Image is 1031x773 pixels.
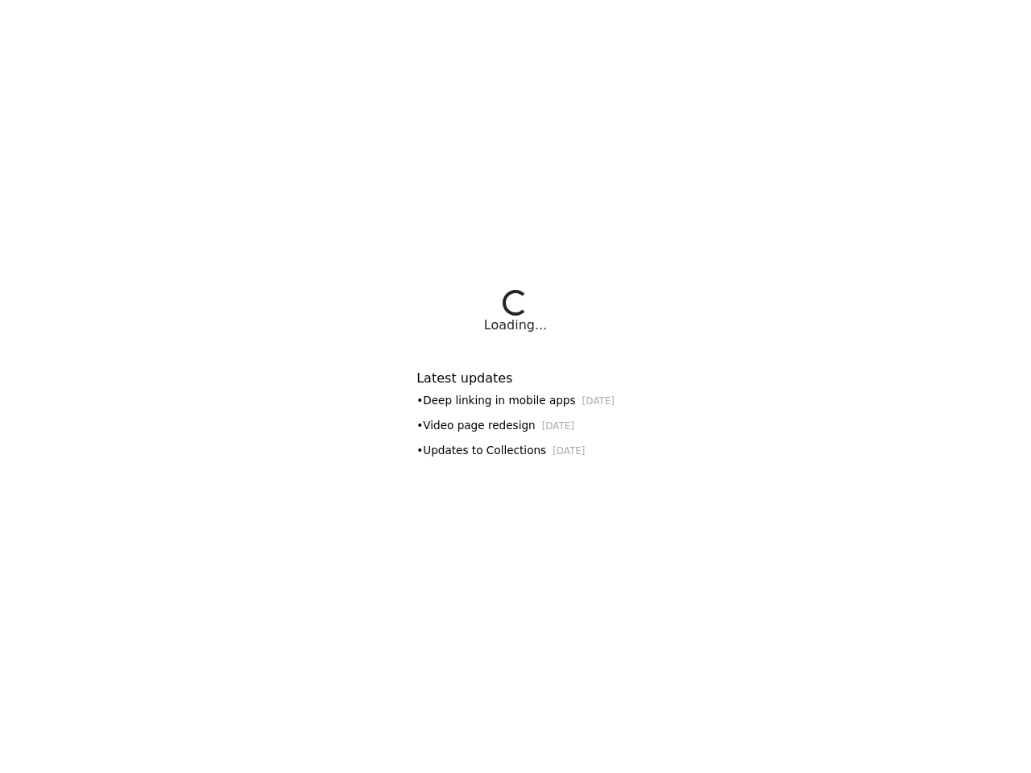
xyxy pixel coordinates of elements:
small: [DATE] [553,445,585,457]
div: • Deep linking in mobile apps [416,392,615,409]
div: • Video page redesign [416,417,615,434]
div: • Updates to Collections [416,442,615,459]
small: [DATE] [542,420,574,432]
div: Loading... [484,316,547,335]
h6: Latest updates [416,370,615,386]
small: [DATE] [582,395,615,407]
